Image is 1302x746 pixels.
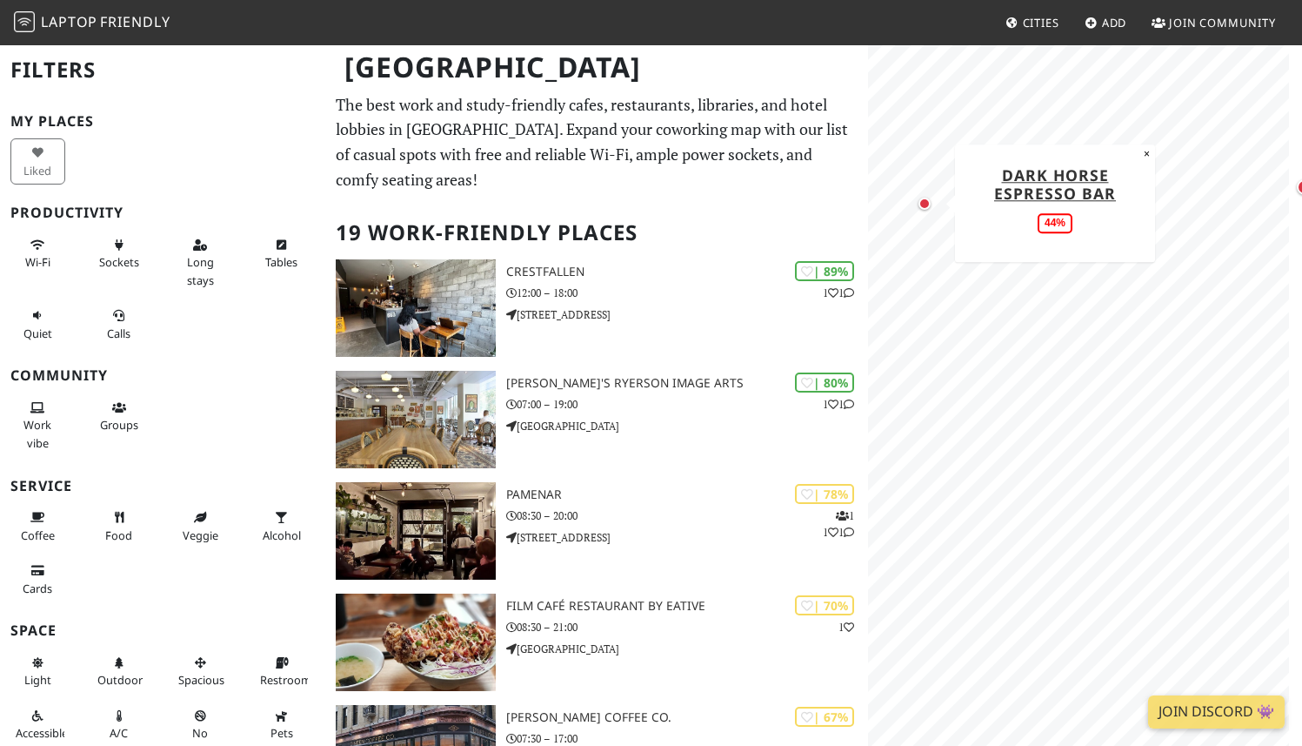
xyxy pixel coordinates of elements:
img: Film Café Restaurant by Eative [336,594,496,691]
a: Crestfallen | 89% 11 Crestfallen 12:00 – 18:00 [STREET_ADDRESS] [325,259,868,357]
button: Calls [92,301,147,347]
div: | 70% [795,595,854,615]
div: | 89% [795,261,854,281]
p: [GEOGRAPHIC_DATA] [506,641,868,657]
h3: Pamenar [506,487,868,502]
p: 07:00 – 19:00 [506,396,868,413]
div: | 78% [795,484,854,504]
h2: 19 Work-Friendly Places [336,206,858,259]
button: Alcohol [255,503,310,549]
h3: My Places [10,113,315,130]
div: | 80% [795,373,854,393]
span: Cities [1023,15,1059,30]
button: Long stays [173,231,228,294]
span: Work-friendly tables [265,254,297,270]
span: Veggie [183,528,218,543]
h3: Space [10,622,315,639]
span: Add [1102,15,1127,30]
button: Cards [10,556,65,602]
h3: [PERSON_NAME]'s Ryerson Image Arts [506,376,868,391]
h3: Productivity [10,205,315,221]
a: Balzac's Ryerson Image Arts | 80% 11 [PERSON_NAME]'s Ryerson Image Arts 07:00 – 19:00 [GEOGRAPHIC... [325,371,868,468]
div: | 67% [795,707,854,727]
span: Pet friendly [270,725,293,741]
img: Pamenar [336,482,496,580]
a: Dark Horse Espresso Bar [994,165,1116,204]
span: Stable Wi-Fi [25,254,50,270]
span: Accessible [16,725,68,741]
span: Group tables [100,417,138,433]
span: Quiet [23,326,52,341]
p: [STREET_ADDRESS] [506,529,868,546]
a: Film Café Restaurant by Eative | 70% 1 Film Café Restaurant by Eative 08:30 – 21:00 [GEOGRAPHIC_D... [325,594,868,691]
button: Wi-Fi [10,231,65,277]
p: The best work and study-friendly cafes, restaurants, libraries, and hotel lobbies in [GEOGRAPHIC_... [336,92,858,192]
p: 08:30 – 20:00 [506,507,868,524]
span: Power sockets [99,254,139,270]
span: Natural light [24,672,51,688]
a: Pamenar | 78% 111 Pamenar 08:30 – 20:00 [STREET_ADDRESS] [325,482,868,580]
button: Tables [255,231,310,277]
h3: Crestfallen [506,265,868,279]
p: 1 [838,619,854,635]
span: Air conditioned [110,725,128,741]
button: Quiet [10,301,65,347]
p: [GEOGRAPHIC_DATA] [506,418,868,434]
span: Outdoor area [97,672,143,688]
img: LaptopFriendly [14,11,35,32]
a: Add [1078,7,1134,38]
p: 12:00 – 18:00 [506,285,868,301]
div: 44% [1038,213,1072,233]
button: Coffee [10,503,65,549]
h3: Service [10,478,315,494]
a: Join Community [1145,7,1283,38]
h1: [GEOGRAPHIC_DATA] [331,44,865,91]
span: Video/audio calls [107,326,130,341]
p: 1 1 [823,396,854,413]
p: 1 1 1 [823,507,854,541]
p: 1 1 [823,285,854,301]
button: Veggie [173,503,228,549]
span: Join Community [1169,15,1276,30]
span: Laptop [41,12,97,31]
p: [STREET_ADDRESS] [506,306,868,323]
span: Restroom [260,672,311,688]
img: Crestfallen [336,259,496,357]
img: Balzac's Ryerson Image Arts [336,371,496,468]
button: Spacious [173,649,228,695]
span: Credit cards [23,581,52,596]
button: Restroom [255,649,310,695]
span: Food [105,528,132,543]
span: Long stays [187,254,214,287]
h3: Community [10,367,315,384]
span: Spacious [178,672,224,688]
button: Outdoor [92,649,147,695]
button: Food [92,503,147,549]
h3: Film Café Restaurant by Eative [506,599,868,614]
button: Close popup [1138,144,1155,164]
div: Map marker [914,193,935,214]
a: Cities [998,7,1066,38]
span: Alcohol [263,528,301,543]
a: LaptopFriendly LaptopFriendly [14,8,170,38]
button: Sockets [92,231,147,277]
button: Groups [92,393,147,440]
h2: Filters [10,44,315,97]
span: Friendly [100,12,170,31]
p: 08:30 – 21:00 [506,619,868,635]
span: Coffee [21,528,55,543]
button: Work vibe [10,393,65,457]
button: Light [10,649,65,695]
span: People working [23,417,51,450]
h3: [PERSON_NAME] Coffee Co. [506,710,868,725]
